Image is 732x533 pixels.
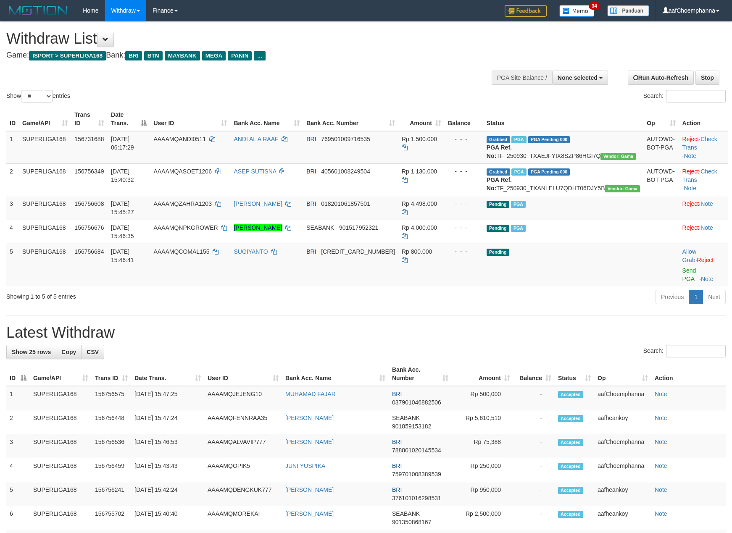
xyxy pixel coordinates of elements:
[30,410,92,434] td: SUPERLIGA168
[111,224,134,239] span: [DATE] 15:46:35
[666,90,726,102] input: Search:
[234,248,268,255] a: SUGIYANTO
[71,107,108,131] th: Trans ID: activate to sort column ascending
[448,167,480,176] div: - - -
[682,168,699,175] a: Reject
[108,107,150,131] th: Date Trans.: activate to sort column descending
[228,51,252,60] span: PANIN
[131,458,204,482] td: [DATE] 15:43:43
[697,257,714,263] a: Reject
[679,244,728,286] td: ·
[528,136,570,143] span: PGA Pending
[513,482,555,506] td: -
[234,200,282,207] a: [PERSON_NAME]
[511,201,526,208] span: Marked by aafsengchandara
[153,200,212,207] span: AAAAMQZAHRA1203
[6,482,30,506] td: 5
[204,410,282,434] td: AAAAMQFENNRAA35
[448,247,480,256] div: - - -
[511,168,526,176] span: Marked by aafheankoy
[684,185,696,192] a: Note
[402,168,437,175] span: Rp 1.130.000
[513,386,555,410] td: -
[643,90,726,102] label: Search:
[61,349,76,355] span: Copy
[285,391,336,397] a: MUHAMAD FAJAR
[92,458,131,482] td: 156756459
[392,462,402,469] span: BRI
[558,511,583,518] span: Accepted
[452,482,513,506] td: Rp 950,000
[682,248,697,263] span: ·
[74,136,104,142] span: 156731688
[448,200,480,208] div: - - -
[56,345,82,359] a: Copy
[30,458,92,482] td: SUPERLIGA168
[682,224,699,231] a: Reject
[682,200,699,207] a: Reject
[492,71,552,85] div: PGA Site Balance /
[204,434,282,458] td: AAAAMQALVAVIP777
[452,386,513,410] td: Rp 500,000
[204,362,282,386] th: User ID: activate to sort column ascending
[6,4,70,17] img: MOTION_logo.png
[513,506,555,530] td: -
[701,276,714,282] a: Note
[558,74,598,81] span: None selected
[679,107,728,131] th: Action
[643,107,679,131] th: Op: activate to sort column ascending
[594,410,651,434] td: aafheankoy
[392,471,441,478] span: Copy 759701008389539 to clipboard
[559,5,595,17] img: Button%20Memo.svg
[6,220,19,244] td: 4
[285,415,334,421] a: [PERSON_NAME]
[452,434,513,458] td: Rp 75,388
[306,200,316,207] span: BRI
[392,423,431,430] span: Copy 901859153182 to clipboard
[6,362,30,386] th: ID: activate to sort column descending
[452,410,513,434] td: Rp 5,610,510
[402,248,432,255] span: Rp 800.000
[558,391,583,398] span: Accepted
[552,71,608,85] button: None selected
[30,386,92,410] td: SUPERLIGA168
[6,51,479,60] h4: Game: Bank:
[92,482,131,506] td: 156756241
[6,131,19,164] td: 1
[594,386,651,410] td: aafChoemphanna
[6,30,479,47] h1: Withdraw List
[483,131,643,164] td: TF_250930_TXAEJFYIX8SZP86HGI7Q
[6,434,30,458] td: 3
[594,482,651,506] td: aafheankoy
[655,438,667,445] a: Note
[321,248,395,255] span: Copy 569901015855531 to clipboard
[30,362,92,386] th: Game/API: activate to sort column ascending
[487,249,509,256] span: Pending
[6,410,30,434] td: 2
[131,410,204,434] td: [DATE] 15:47:24
[6,163,19,196] td: 2
[87,349,99,355] span: CSV
[487,225,509,232] span: Pending
[6,506,30,530] td: 6
[511,136,526,143] span: Marked by aafromsomean
[234,168,276,175] a: ASEP SUTISNA
[448,135,480,143] div: - - -
[92,506,131,530] td: 156755702
[306,224,334,231] span: SEABANK
[679,220,728,244] td: ·
[487,136,510,143] span: Grabbed
[528,168,570,176] span: PGA Pending
[74,248,104,255] span: 156756684
[202,51,226,60] span: MEGA
[111,200,134,215] span: [DATE] 15:45:27
[628,71,694,85] a: Run Auto-Refresh
[392,519,431,525] span: Copy 901350868167 to clipboard
[555,362,594,386] th: Status: activate to sort column ascending
[144,51,163,60] span: BTN
[605,185,640,192] span: Vendor URL: https://trx31.1velocity.biz
[483,107,643,131] th: Status
[682,136,699,142] a: Reject
[131,362,204,386] th: Date Trans.: activate to sort column ascending
[558,463,583,470] span: Accepted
